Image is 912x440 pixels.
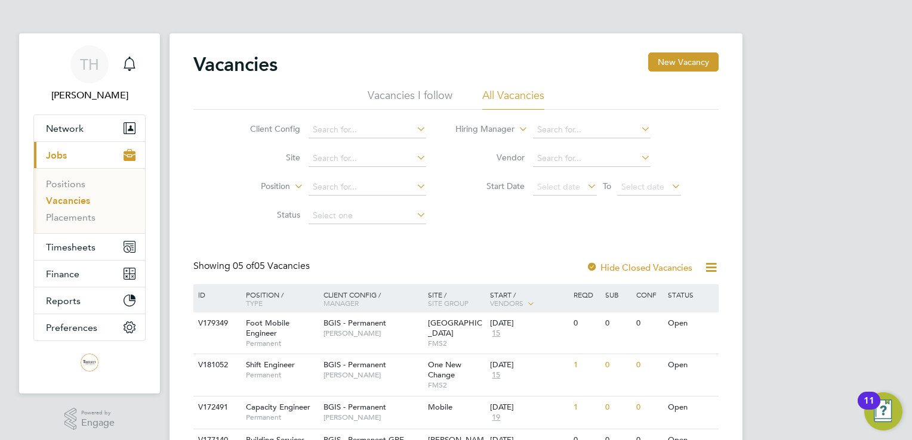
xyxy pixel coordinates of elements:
[19,33,160,393] nav: Main navigation
[490,298,523,308] span: Vendors
[428,380,485,390] span: FMS2
[46,241,95,253] span: Timesheets
[482,88,544,110] li: All Vacancies
[233,260,310,272] span: 05 Vacancies
[323,370,422,380] span: [PERSON_NAME]
[193,52,278,76] h2: Vacancies
[323,318,386,328] span: BGIS - Permanent
[571,312,602,334] div: 0
[246,298,263,308] span: Type
[81,418,115,428] span: Engage
[621,181,664,192] span: Select date
[246,318,289,338] span: Foot Mobile Engineer
[232,152,300,163] label: Site
[46,195,90,206] a: Vacancies
[246,360,295,370] span: Shift Engineer
[490,318,568,329] div: [DATE]
[428,318,482,338] span: [GEOGRAPHIC_DATA]
[323,402,386,412] span: BGIS - Permanent
[195,396,237,419] div: V172491
[490,402,568,413] div: [DATE]
[46,268,79,280] span: Finance
[232,123,300,134] label: Client Config
[571,396,602,419] div: 1
[490,360,568,370] div: [DATE]
[323,413,422,422] span: [PERSON_NAME]
[46,123,84,134] span: Network
[309,150,426,167] input: Search for...
[633,284,664,305] div: Conf
[195,312,237,334] div: V179349
[237,284,321,313] div: Position /
[323,298,359,308] span: Manager
[323,360,386,370] span: BGIS - Permanent
[864,392,902,430] button: Open Resource Center, 11 new notifications
[34,168,145,233] div: Jobs
[46,212,95,223] a: Placements
[321,284,425,313] div: Client Config /
[195,284,237,305] div: ID
[533,122,651,138] input: Search for...
[490,413,502,423] span: 19
[537,181,580,192] span: Select date
[80,57,99,72] span: TH
[586,262,692,273] label: Hide Closed Vacancies
[490,329,502,339] span: 15
[309,207,426,224] input: Select one
[34,261,145,287] button: Finance
[323,329,422,338] span: [PERSON_NAME]
[34,115,145,141] button: Network
[571,354,602,376] div: 1
[233,260,254,272] span: 05 of
[599,178,615,194] span: To
[456,152,525,163] label: Vendor
[428,339,485,348] span: FMS2
[34,287,145,314] button: Reports
[602,312,633,334] div: 0
[64,408,115,430] a: Powered byEngage
[633,312,664,334] div: 0
[368,88,452,110] li: Vacancies I follow
[34,142,145,168] button: Jobs
[490,370,502,380] span: 15
[633,396,664,419] div: 0
[33,88,146,103] span: Tommy Hunt
[46,295,81,306] span: Reports
[33,353,146,372] a: Go to home page
[46,150,67,161] span: Jobs
[648,52,719,72] button: New Vacancy
[428,360,461,380] span: One New Change
[864,401,874,416] div: 11
[665,396,717,419] div: Open
[665,312,717,334] div: Open
[602,284,633,305] div: Sub
[193,260,312,272] div: Showing
[81,408,115,418] span: Powered by
[428,298,469,308] span: Site Group
[571,284,602,305] div: Reqd
[46,178,85,190] a: Positions
[46,322,97,333] span: Preferences
[221,181,290,193] label: Position
[246,339,318,348] span: Permanent
[246,413,318,422] span: Permanent
[34,314,145,340] button: Preferences
[633,354,664,376] div: 0
[246,370,318,380] span: Permanent
[309,122,426,138] input: Search for...
[33,45,146,103] a: TH[PERSON_NAME]
[232,209,300,220] label: Status
[425,284,488,313] div: Site /
[602,354,633,376] div: 0
[446,123,514,135] label: Hiring Manager
[665,354,717,376] div: Open
[34,234,145,260] button: Timesheets
[80,353,99,372] img: trevettgroup-logo-retina.png
[602,396,633,419] div: 0
[665,284,717,305] div: Status
[246,402,310,412] span: Capacity Engineer
[533,150,651,167] input: Search for...
[195,354,237,376] div: V181052
[487,284,571,314] div: Start /
[309,179,426,196] input: Search for...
